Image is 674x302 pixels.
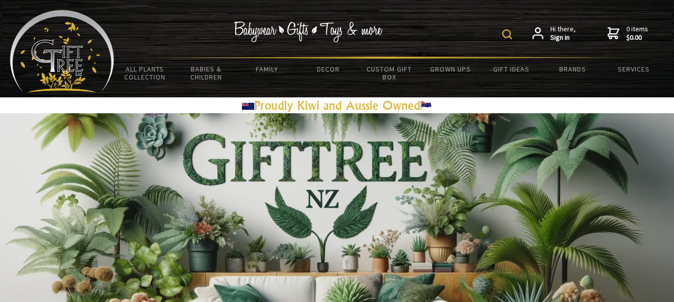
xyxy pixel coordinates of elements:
a: Family [236,59,298,79]
a: 0 items$0.00 [607,25,648,42]
a: All Plants Collection [114,59,175,87]
a: Grown Ups [420,59,481,79]
span: Hi there, [550,25,576,42]
span: 0 items [626,24,648,42]
img: Babyware - Gifts - Toys and more... [10,10,114,92]
a: Proudly Kiwi and Aussie Owned [242,98,433,113]
strong: Sign in [550,33,576,42]
img: Babywear - Gifts - Toys & more [234,21,383,42]
a: Decor [298,59,359,79]
strong: $0.00 [626,33,648,42]
img: product search [502,29,512,39]
a: Babies & Children [175,59,236,87]
a: Hi there,Sign in [532,25,576,42]
a: Services [603,59,664,79]
a: Brands [542,59,603,79]
a: Gift Ideas [481,59,542,79]
a: Custom Gift Box [359,59,420,87]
